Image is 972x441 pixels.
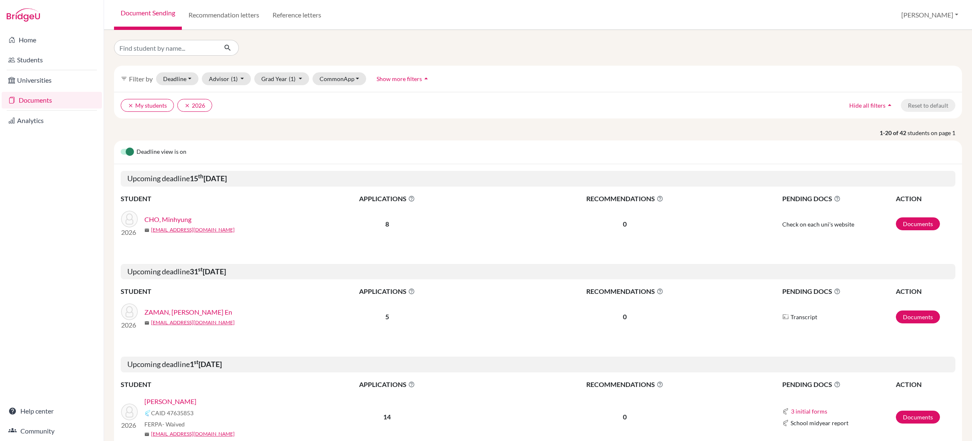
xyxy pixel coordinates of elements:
button: Hide all filtersarrow_drop_up [842,99,901,112]
span: RECOMMENDATIONS [488,379,762,389]
span: Deadline view is on [136,147,186,157]
b: 8 [385,220,389,228]
span: - Waived [162,421,185,428]
th: ACTION [895,193,955,204]
span: mail [144,228,149,233]
span: APPLICATIONS [288,286,487,296]
h5: Upcoming deadline [121,264,955,280]
sup: st [198,266,203,273]
img: Parchments logo [782,313,789,320]
span: Hide all filters [849,102,885,109]
b: 5 [385,313,389,320]
button: clearMy students [121,99,174,112]
span: (1) [289,75,295,82]
span: mail [144,320,149,325]
a: Documents [2,92,102,108]
p: 2026 [121,420,138,430]
button: Show more filtersarrow_drop_up [369,72,437,85]
img: ZAMAN, Alexander Jie En [121,303,138,320]
button: Grad Year(1) [254,72,309,85]
a: [EMAIL_ADDRESS][DOMAIN_NAME] [151,319,235,326]
button: Advisor(1) [202,72,251,85]
button: Deadline [156,72,198,85]
i: clear [184,103,190,108]
a: Home [2,32,102,48]
input: Find student by name... [114,40,217,56]
a: Analytics [2,112,102,129]
span: (1) [231,75,238,82]
span: School midyear report [791,419,848,427]
a: [EMAIL_ADDRESS][DOMAIN_NAME] [151,226,235,234]
p: 0 [488,412,762,422]
a: Students [2,52,102,68]
b: 14 [383,413,391,421]
span: PENDING DOCS [782,194,895,204]
p: 2026 [121,320,138,330]
span: Show more filters [377,75,422,82]
a: CHO, Minhyung [144,214,191,224]
sup: st [194,359,198,365]
p: 0 [488,219,762,229]
span: PENDING DOCS [782,286,895,296]
a: Universities [2,72,102,89]
a: [PERSON_NAME] [144,397,196,407]
th: ACTION [895,286,955,297]
img: Common App logo [144,410,151,416]
span: RECOMMENDATIONS [488,194,762,204]
i: clear [128,103,134,108]
a: Documents [896,310,940,323]
h5: Upcoming deadline [121,171,955,187]
a: Documents [896,217,940,230]
span: APPLICATIONS [288,194,487,204]
button: clear2026 [177,99,212,112]
a: ZAMAN, [PERSON_NAME] En [144,307,232,317]
span: APPLICATIONS [288,379,487,389]
sup: th [198,173,203,180]
strong: 1-20 of 42 [880,128,908,137]
button: CommonApp [312,72,367,85]
button: 3 initial forms [791,407,828,416]
i: arrow_drop_up [885,101,894,109]
th: STUDENT [121,193,287,204]
p: 0 [488,312,762,322]
i: filter_list [121,75,127,82]
p: 2026 [121,227,138,237]
th: STUDENT [121,379,287,390]
a: Community [2,423,102,439]
img: Chen, Siyu [121,404,138,420]
span: Check on each uni's website [782,221,854,228]
span: PENDING DOCS [782,379,895,389]
b: 31 [DATE] [190,267,226,276]
th: ACTION [895,379,955,390]
span: Filter by [129,75,153,83]
img: Common App logo [782,408,789,415]
a: Help center [2,403,102,419]
b: 15 [DATE] [190,174,227,183]
span: Transcript [791,313,817,321]
img: Common App logo [782,420,789,426]
span: FERPA [144,420,185,429]
h5: Upcoming deadline [121,357,955,372]
button: Reset to default [901,99,955,112]
span: CAID 47635853 [151,409,193,417]
a: [EMAIL_ADDRESS][DOMAIN_NAME] [151,430,235,438]
a: Documents [896,411,940,424]
span: RECOMMENDATIONS [488,286,762,296]
img: CHO, Minhyung [121,211,138,227]
span: students on page 1 [908,128,962,137]
b: 1 [DATE] [190,360,222,369]
i: arrow_drop_up [422,74,430,83]
img: Bridge-U [7,8,40,22]
span: mail [144,432,149,437]
th: STUDENT [121,286,287,297]
button: [PERSON_NAME] [898,7,962,23]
